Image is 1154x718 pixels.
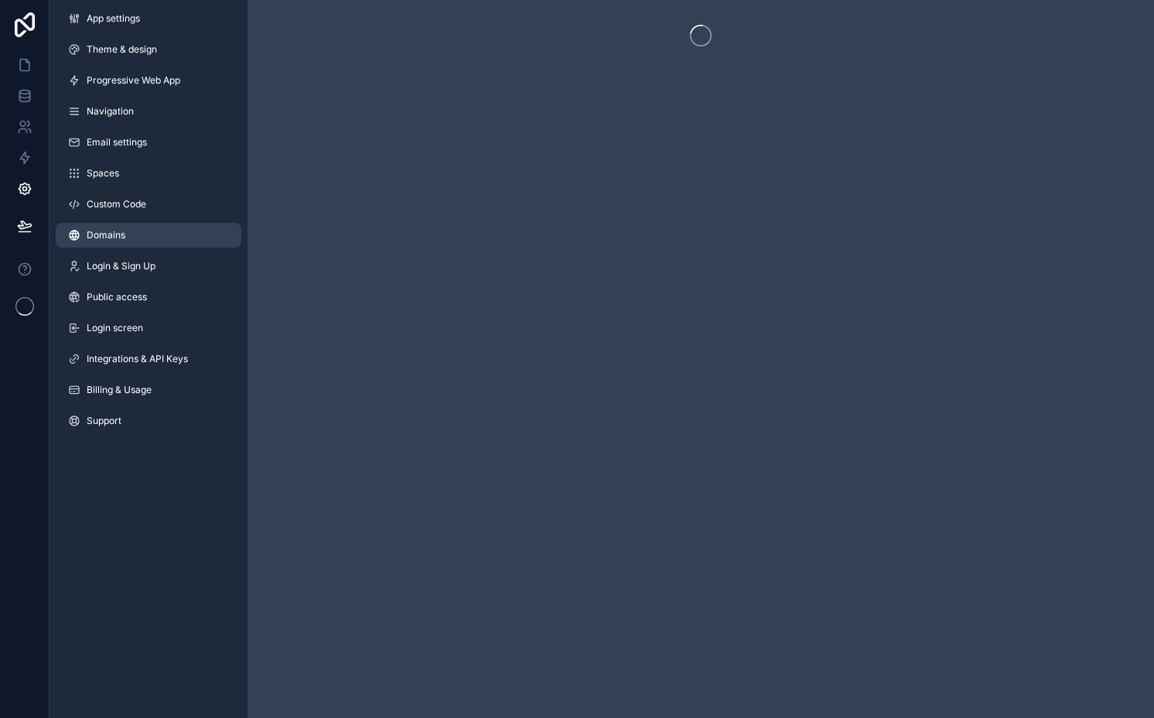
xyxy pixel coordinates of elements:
[87,74,180,87] span: Progressive Web App
[56,316,241,340] a: Login screen
[87,105,134,118] span: Navigation
[56,6,241,31] a: App settings
[56,285,241,309] a: Public access
[56,99,241,124] a: Navigation
[87,43,157,56] span: Theme & design
[56,37,241,62] a: Theme & design
[87,353,188,365] span: Integrations & API Keys
[56,223,241,248] a: Domains
[56,347,241,371] a: Integrations & API Keys
[87,167,119,179] span: Spaces
[56,378,241,402] a: Billing & Usage
[87,136,147,149] span: Email settings
[56,68,241,93] a: Progressive Web App
[56,161,241,186] a: Spaces
[87,322,143,334] span: Login screen
[56,409,241,433] a: Support
[56,254,241,279] a: Login & Sign Up
[87,260,155,272] span: Login & Sign Up
[87,12,140,25] span: App settings
[87,384,152,396] span: Billing & Usage
[56,130,241,155] a: Email settings
[87,198,146,210] span: Custom Code
[87,291,147,303] span: Public access
[56,192,241,217] a: Custom Code
[87,415,121,427] span: Support
[87,229,125,241] span: Domains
